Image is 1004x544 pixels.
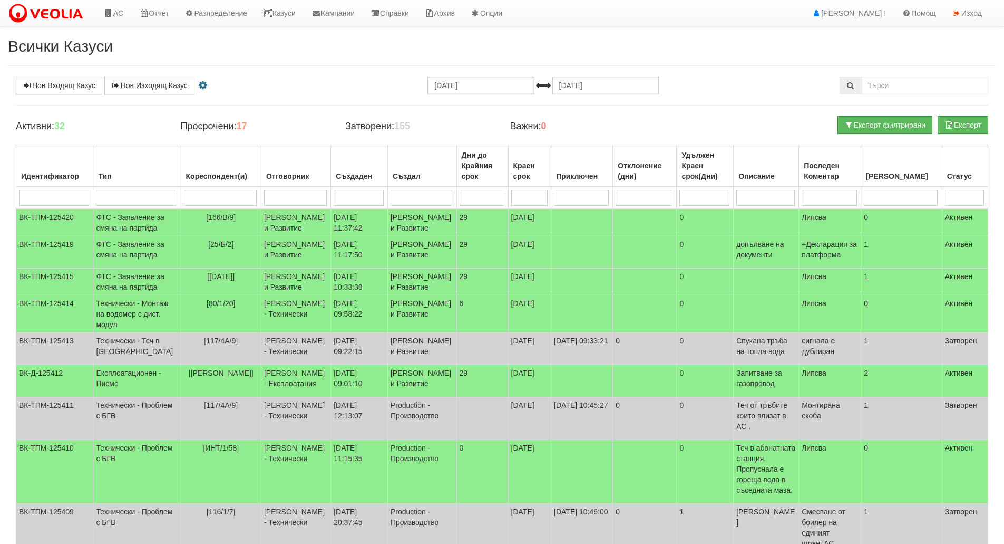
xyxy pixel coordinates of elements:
[508,365,551,397] td: [DATE]
[331,295,388,333] td: [DATE] 09:58:22
[197,82,209,89] i: Настройки
[802,240,857,259] span: +Декларация за платформа
[19,169,90,184] div: Идентификатор
[541,121,547,131] b: 0
[208,240,233,249] span: [25/Б/2]
[264,169,328,184] div: Отговорник
[861,295,942,333] td: 0
[207,272,235,281] span: [[DATE]]
[331,365,388,397] td: [DATE] 09:01:10
[460,369,468,377] span: 29
[204,401,238,409] span: [117/4А/9]
[261,295,330,333] td: [PERSON_NAME] - Технически
[677,145,734,187] th: Удължен Краен срок(Дни): No sort applied, activate to apply an ascending sort
[261,145,330,187] th: Отговорник: No sort applied, activate to apply an ascending sort
[261,333,330,365] td: [PERSON_NAME] - Технически
[861,145,942,187] th: Брой Файлове: No sort applied, activate to apply an ascending sort
[736,169,796,184] div: Описание
[8,3,88,25] img: VeoliaLogo.png
[93,209,181,236] td: ФТС - Заявление за смяна на партида
[460,299,464,308] span: 6
[802,158,858,184] div: Последен Коментар
[551,397,613,440] td: [DATE] 10:45:27
[861,236,942,269] td: 1
[508,209,551,236] td: [DATE]
[331,397,388,440] td: [DATE] 12:13:07
[16,365,93,397] td: ВК-Д-125412
[206,213,236,222] span: [166/В/9]
[942,333,988,365] td: Затворен
[508,236,551,269] td: [DATE]
[736,443,796,495] p: Теч в абонатната станция. Пропуснала е гореща вода в съседната маза.
[93,236,181,269] td: ФТС - Заявление за смяна на партида
[554,169,610,184] div: Приключен
[331,333,388,365] td: [DATE] 09:22:15
[942,236,988,269] td: Активен
[861,397,942,440] td: 1
[331,209,388,236] td: [DATE] 11:37:42
[508,333,551,365] td: [DATE]
[93,397,181,440] td: Технически - Проблем с БГВ
[802,299,826,308] span: Липсва
[802,272,826,281] span: Липсва
[942,269,988,295] td: Активен
[387,209,456,236] td: [PERSON_NAME] и Развитие
[16,236,93,269] td: ВК-ТПМ-125419
[799,145,861,187] th: Последен Коментар: No sort applied, activate to apply an ascending sort
[679,148,730,184] div: Удължен Краен срок(Дни)
[181,145,261,187] th: Кореспондент(и): No sort applied, activate to apply an ascending sort
[508,295,551,333] td: [DATE]
[942,397,988,440] td: Затворен
[16,269,93,295] td: ВК-ТПМ-125415
[16,209,93,236] td: ВК-ТПМ-125420
[460,444,464,452] span: 0
[16,295,93,333] td: ВК-ТПМ-125414
[861,440,942,504] td: 0
[802,444,826,452] span: Липсва
[387,440,456,504] td: Production - Производство
[942,365,988,397] td: Активен
[802,213,826,222] span: Липсва
[391,169,454,184] div: Създал
[261,397,330,440] td: [PERSON_NAME] - Технически
[802,337,835,356] span: сигнала е дублиран
[345,121,494,132] h4: Затворени:
[508,440,551,504] td: [DATE]
[16,333,93,365] td: ВК-ТПМ-125413
[207,508,236,516] span: [116/1/7]
[93,440,181,504] td: Технически - Проблем с БГВ
[180,121,329,132] h4: Просрочени:
[93,295,181,333] td: Технически - Монтаж на водомер с дист. модул
[16,145,93,187] th: Идентификатор: No sort applied, activate to apply an ascending sort
[677,440,734,504] td: 0
[96,169,178,184] div: Тип
[184,169,258,184] div: Кореспондент(и)
[93,333,181,365] td: Технически - Теч в [GEOGRAPHIC_DATA]
[204,337,238,345] span: [117/4А/9]
[736,239,796,260] p: допълване на документи
[734,145,799,187] th: Описание: No sort applied, activate to apply an ascending sort
[677,209,734,236] td: 0
[511,158,548,184] div: Краен срок
[203,444,239,452] span: [ИНТ/1/58]
[945,169,985,184] div: Статус
[802,401,840,420] span: Монтирана скоба
[387,295,456,333] td: [PERSON_NAME] и Развитие
[236,121,247,131] b: 17
[261,440,330,504] td: [PERSON_NAME] - Технически
[942,209,988,236] td: Активен
[942,295,988,333] td: Активен
[508,397,551,440] td: [DATE]
[677,397,734,440] td: 0
[8,37,996,55] h2: Всички Казуси
[460,240,468,249] span: 29
[613,145,677,187] th: Отклонение (дни): No sort applied, activate to apply an ascending sort
[460,148,505,184] div: Дни до Крайния срок
[938,116,988,134] button: Експорт
[387,145,456,187] th: Създал: No sort applied, activate to apply an ascending sort
[677,295,734,333] td: 0
[862,77,988,94] input: Търсене по Идентификатор, Бл/Вх/Ап, Тип, Описание, Моб. Номер, Имейл, Файл, Коментар,
[508,269,551,295] td: [DATE]
[616,158,674,184] div: Отклонение (дни)
[802,369,826,377] span: Липсва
